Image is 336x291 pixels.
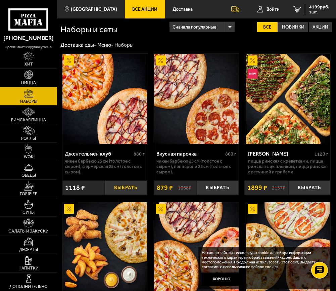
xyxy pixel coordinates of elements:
[156,151,224,157] div: Вкусная парочка
[21,81,36,85] span: Пицца
[202,250,325,269] p: На нашем сайте мы используем cookie для сбора информации технического характера и обрабатываем IP...
[173,7,193,12] span: Доставка
[257,22,278,32] label: Все
[246,54,331,144] a: АкционныйНовинкаМама Миа
[20,192,37,196] span: Горячее
[97,42,113,48] a: Меню-
[315,151,328,157] span: 1120 г
[24,155,34,159] span: WOK
[134,151,145,157] span: 880 г
[309,10,329,14] span: 1 шт.
[154,54,239,144] a: АкционныйВкусная парочка
[71,7,117,12] span: [GEOGRAPHIC_DATA]
[22,210,35,215] span: Супы
[196,180,239,195] button: Выбрать
[114,42,134,48] div: Наборы
[248,69,257,79] img: Новинка
[178,185,191,191] s: 1068 ₽
[9,285,48,289] span: Дополнительно
[278,22,308,32] label: Новинки
[154,54,239,144] img: Вкусная парочка
[65,159,145,174] p: Чикен Барбекю 25 см (толстое с сыром), Фермерская 25 см (толстое с сыром).
[65,151,132,157] div: Джентельмен клуб
[60,42,96,48] a: Доставка еды-
[156,159,236,174] p: Чикен Барбекю 25 см (толстое с сыром), Пепперони 25 см (толстое с сыром).
[267,7,280,12] span: Войти
[173,21,216,33] span: Сначала популярные
[202,273,241,286] button: Хорошо
[288,180,331,195] button: Выбрать
[246,54,331,144] img: Мама Миа
[8,229,49,234] span: Салаты и закуски
[64,204,74,214] img: Акционный
[248,55,257,65] img: Акционный
[225,151,236,157] span: 860 г
[248,159,328,174] p: Пицца Римская с креветками, Пицца Римская с цыплёнком, Пицца Римская с ветчиной и грибами.
[272,185,285,191] s: 2137 ₽
[20,99,37,104] span: Наборы
[62,54,147,144] img: Джентельмен клуб
[248,204,257,214] img: Акционный
[309,5,329,9] span: 4199 руб.
[156,55,165,65] img: Акционный
[65,184,85,191] span: 1118 ₽
[21,136,36,141] span: Роллы
[64,55,74,65] img: Акционный
[248,151,313,157] div: [PERSON_NAME]
[18,266,39,271] span: Напитки
[247,184,267,191] span: 1899 ₽
[62,54,147,144] a: АкционныйДжентельмен клуб
[25,62,33,67] span: Хит
[309,22,332,32] label: Акции
[19,248,38,252] span: Десерты
[132,7,157,12] span: Все Акции
[21,173,36,178] span: Обеды
[156,204,165,214] img: Акционный
[105,180,147,195] button: Выбрать
[60,25,170,34] h1: Наборы и сеты
[157,184,173,191] span: 879 ₽
[11,118,46,122] span: Римская пицца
